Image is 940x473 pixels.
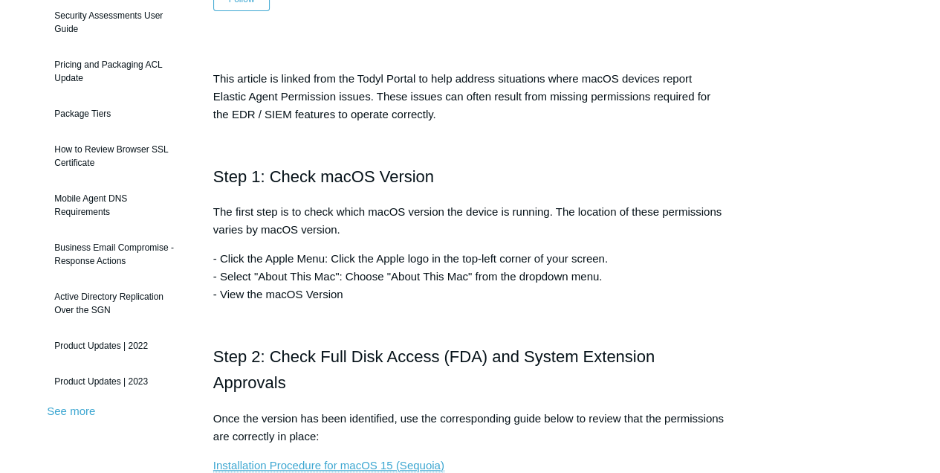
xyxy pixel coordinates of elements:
[47,283,191,324] a: Active Directory Replication Over the SGN
[213,459,444,472] a: Installation Procedure for macOS 15 (Sequoia)
[47,100,191,128] a: Package Tiers
[47,405,95,417] a: See more
[213,250,727,303] p: - Click the Apple Menu: Click the Apple logo in the top-left corner of your screen. - Select "Abo...
[213,203,727,239] p: The first step is to check which macOS version the device is running. The location of these permi...
[47,184,191,226] a: Mobile Agent DNS Requirements
[47,332,191,360] a: Product Updates | 2022
[47,234,191,275] a: Business Email Compromise - Response Actions
[47,51,191,92] a: Pricing and Packaging ACL Update
[213,410,727,445] p: Once the version has been identified, use the corresponding guide below to review that the permis...
[213,70,727,123] p: This article is linked from the Todyl Portal to help address situations where macOS devices repor...
[47,135,191,177] a: How to Review Browser SSL Certificate
[47,1,191,43] a: Security Assessments User Guide
[213,344,727,396] h2: Step 2: Check Full Disk Access (FDA) and System Extension Approvals
[47,367,191,396] a: Product Updates | 2023
[213,164,727,190] h2: Step 1: Check macOS Version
